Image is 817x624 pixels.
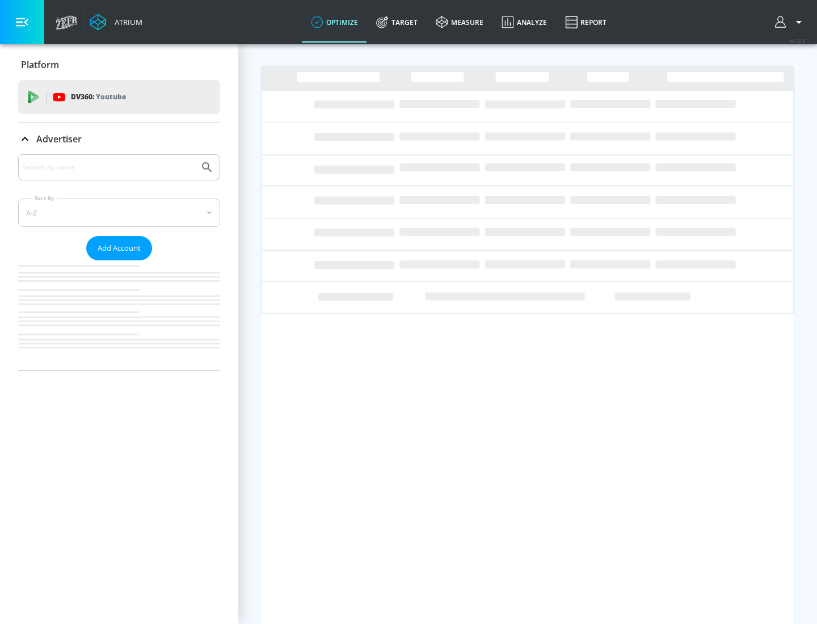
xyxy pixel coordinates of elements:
div: Platform [18,49,220,81]
a: Target [367,2,427,43]
span: Add Account [98,242,141,255]
nav: list of Advertiser [18,260,220,370]
p: Advertiser [36,133,82,145]
p: DV360: [71,91,126,103]
div: Advertiser [18,123,220,155]
label: Sort By [32,195,57,202]
span: v 4.32.0 [790,37,806,44]
a: Analyze [492,2,556,43]
a: Report [556,2,616,43]
a: measure [427,2,492,43]
div: Advertiser [18,154,220,370]
p: Youtube [96,91,126,103]
div: Atrium [110,17,142,27]
a: optimize [302,2,367,43]
div: DV360: Youtube [18,80,220,114]
p: Platform [21,58,59,71]
a: Atrium [90,14,142,31]
button: Add Account [86,236,152,260]
input: Search by name [23,160,195,175]
div: A-Z [18,199,220,227]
